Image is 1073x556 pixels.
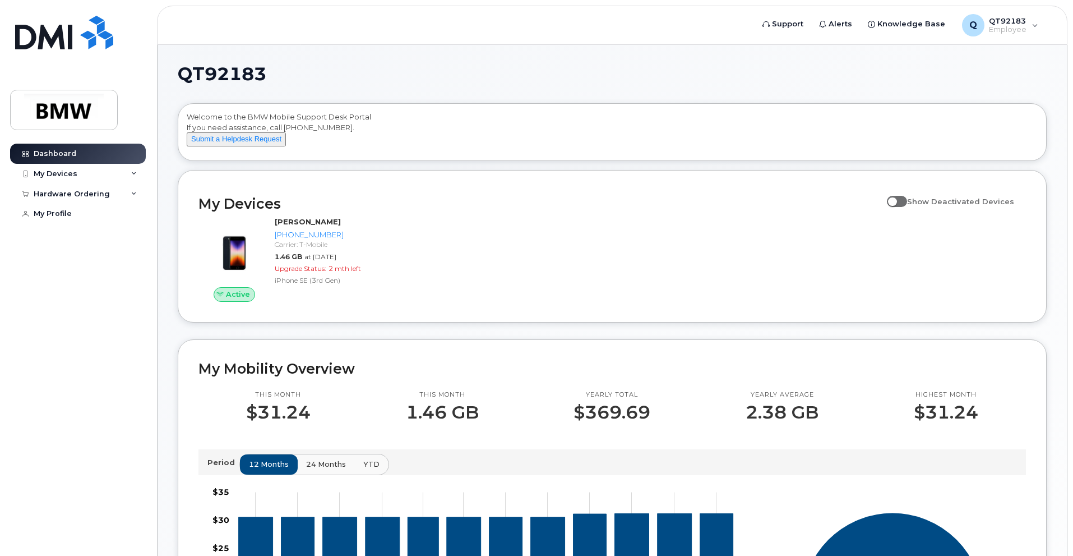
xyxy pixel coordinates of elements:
[746,390,818,399] p: Yearly average
[275,264,326,273] span: Upgrade Status:
[275,217,341,226] strong: [PERSON_NAME]
[275,252,302,261] span: 1.46 GB
[187,134,286,143] a: Submit a Helpdesk Request
[226,289,250,300] span: Active
[573,402,650,422] p: $369.69
[207,222,261,276] img: image20231002-3703462-1angbar.jpeg
[306,459,346,470] span: 24 months
[187,112,1038,157] div: Welcome to the BMW Mobile Support Desk Portal If you need assistance, call [PHONE_NUMBER].
[187,132,286,146] button: Submit a Helpdesk Request
[178,66,266,82] span: QT92183
[406,390,479,399] p: This month
[275,229,391,240] div: [PHONE_NUMBER]
[198,360,1026,377] h2: My Mobility Overview
[406,402,479,422] p: 1.46 GB
[207,457,239,468] p: Period
[329,264,361,273] span: 2 mth left
[573,390,650,399] p: Yearly total
[212,543,229,553] tspan: $25
[198,217,395,302] a: Active[PERSON_NAME][PHONE_NUMBER]Carrier: T-Mobile1.46 GBat [DATE]Upgrade Status:2 mth leftiPhone...
[363,459,380,470] span: YTD
[746,402,818,422] p: 2.38 GB
[198,195,881,212] h2: My Devices
[212,487,229,497] tspan: $35
[1024,507,1065,548] iframe: Messenger Launcher
[275,240,391,249] div: Carrier: T-Mobile
[246,402,311,422] p: $31.24
[304,252,336,261] span: at [DATE]
[246,390,311,399] p: This month
[907,197,1014,206] span: Show Deactivated Devices
[914,390,978,399] p: Highest month
[275,275,391,285] div: iPhone SE (3rd Gen)
[914,402,978,422] p: $31.24
[887,191,896,200] input: Show Deactivated Devices
[212,514,229,525] tspan: $30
